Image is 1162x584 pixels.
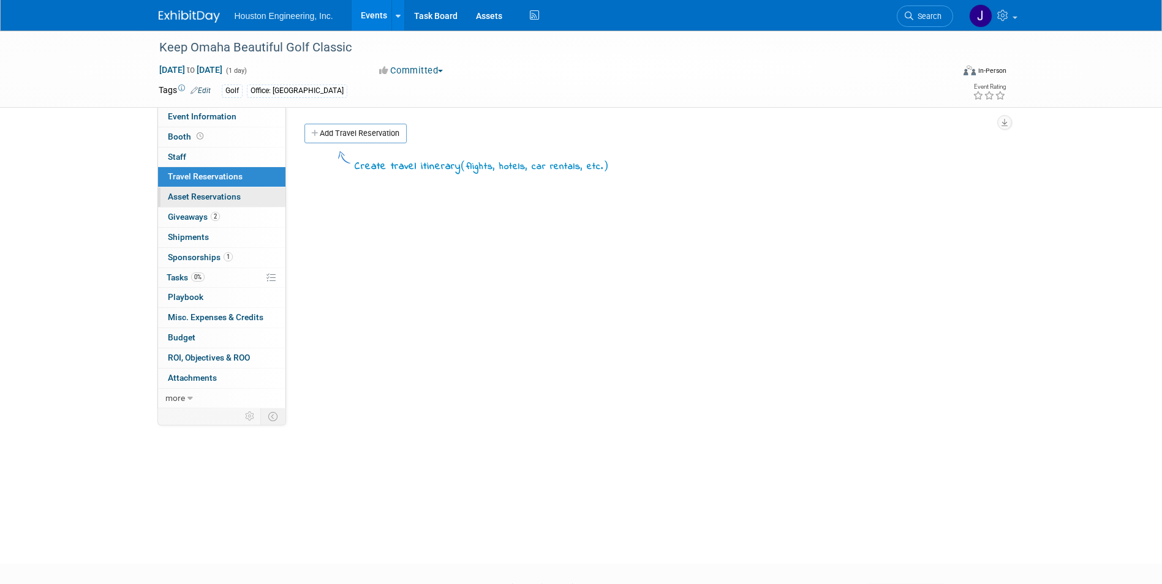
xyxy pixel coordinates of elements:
a: Attachments [158,369,285,388]
div: Golf [222,84,243,97]
a: Booth [158,127,285,147]
span: Booth not reserved yet [194,132,206,141]
span: Booth [168,132,206,141]
span: 2 [211,212,220,221]
span: 0% [191,272,205,282]
div: In-Person [978,66,1006,75]
span: ROI, Objectives & ROO [168,353,250,362]
a: more [158,389,285,408]
div: Event Format [881,64,1007,82]
a: Sponsorships1 [158,248,285,268]
td: Tags [159,84,211,98]
span: Event Information [168,111,236,121]
span: Travel Reservations [168,171,243,181]
div: Office: [GEOGRAPHIC_DATA] [247,84,347,97]
span: more [165,393,185,403]
a: Asset Reservations [158,187,285,207]
span: Attachments [168,373,217,383]
div: Event Rating [973,84,1006,90]
span: [DATE] [DATE] [159,64,223,75]
span: 1 [224,252,233,261]
span: Sponsorships [168,252,233,262]
a: Giveaways2 [158,208,285,227]
span: Asset Reservations [168,192,241,201]
a: Travel Reservations [158,167,285,187]
span: Misc. Expenses & Credits [168,312,263,322]
span: Tasks [167,272,205,282]
img: ExhibitDay [159,10,220,23]
span: Houston Engineering, Inc. [235,11,333,21]
a: Playbook [158,288,285,307]
a: Shipments [158,228,285,247]
span: (1 day) [225,67,247,75]
a: Search [897,6,953,27]
a: Edit [191,86,211,95]
a: Tasks0% [158,268,285,288]
span: flights, hotels, car rentals, etc. [466,160,603,173]
td: Toggle Event Tabs [260,408,285,424]
a: Staff [158,148,285,167]
img: Format-Inperson.png [964,66,976,75]
span: Budget [168,332,195,342]
span: ) [603,159,609,171]
a: ROI, Objectives & ROO [158,348,285,368]
span: ( [461,159,466,171]
div: Keep Omaha Beautiful Golf Classic [155,37,935,59]
span: to [185,65,197,75]
span: Playbook [168,292,203,302]
span: Shipments [168,232,209,242]
a: Budget [158,328,285,348]
img: Jessica Lambrecht [969,4,992,28]
a: Misc. Expenses & Credits [158,308,285,328]
div: Create travel itinerary [355,158,609,174]
a: Add Travel Reservation [304,124,407,143]
a: Event Information [158,107,285,127]
button: Committed [375,64,448,77]
span: Giveaways [168,212,220,222]
td: Personalize Event Tab Strip [240,408,261,424]
span: Staff [168,152,186,162]
span: Search [913,12,941,21]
